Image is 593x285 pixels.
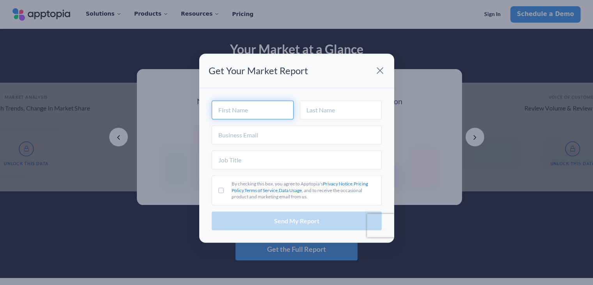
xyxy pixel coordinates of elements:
input: By checking this box, you agree to Apptopia'sPrivacy Notice,Pricing Policy,Terms of Service,Data ... [218,188,224,193]
input: Business Email [212,125,382,144]
input: First Name [212,100,294,119]
a: Data Usage [279,187,302,193]
p: Get Your Market Report [209,66,308,76]
a: Privacy Notice [323,180,352,186]
input: Job Title [212,150,382,169]
span: By checking this box, you agree to Apptopia's , , , , and to receive the occasional product and m... [232,180,368,199]
a: Terms of Service [244,187,278,193]
iframe: reCAPTCHA [367,214,467,237]
a: Pricing Policy [232,180,368,193]
input: Last Name [300,100,382,119]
